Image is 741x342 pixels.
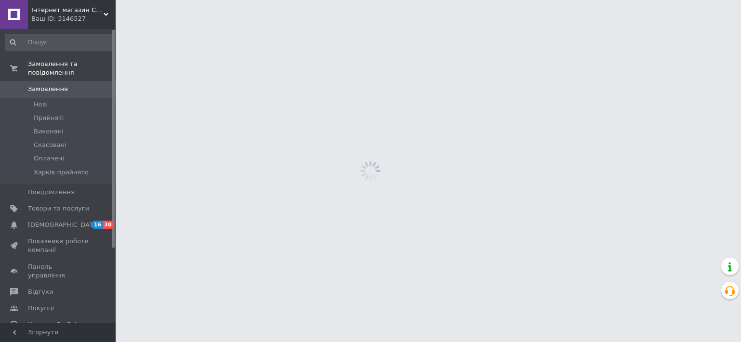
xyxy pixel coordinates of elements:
[28,60,116,77] span: Замовлення та повідомлення
[103,221,114,229] span: 30
[34,154,64,163] span: Оплачені
[28,188,75,197] span: Повідомлення
[28,320,80,329] span: Каталог ProSale
[28,288,53,296] span: Відгуки
[34,168,89,177] span: Харків прийнято
[31,14,116,23] div: Ваш ID: 3146527
[92,221,103,229] span: 16
[34,114,64,122] span: Прийняті
[34,127,64,136] span: Виконані
[28,304,54,313] span: Покупці
[28,237,89,254] span: Показники роботи компанії
[28,221,99,229] span: [DEMOGRAPHIC_DATA]
[28,85,68,93] span: Замовлення
[5,34,114,51] input: Пошук
[28,204,89,213] span: Товари та послуги
[31,6,104,14] span: Інтернет магазин CRYSTALLUX
[28,263,89,280] span: Панель управління
[34,100,48,109] span: Нові
[34,141,66,149] span: Скасовані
